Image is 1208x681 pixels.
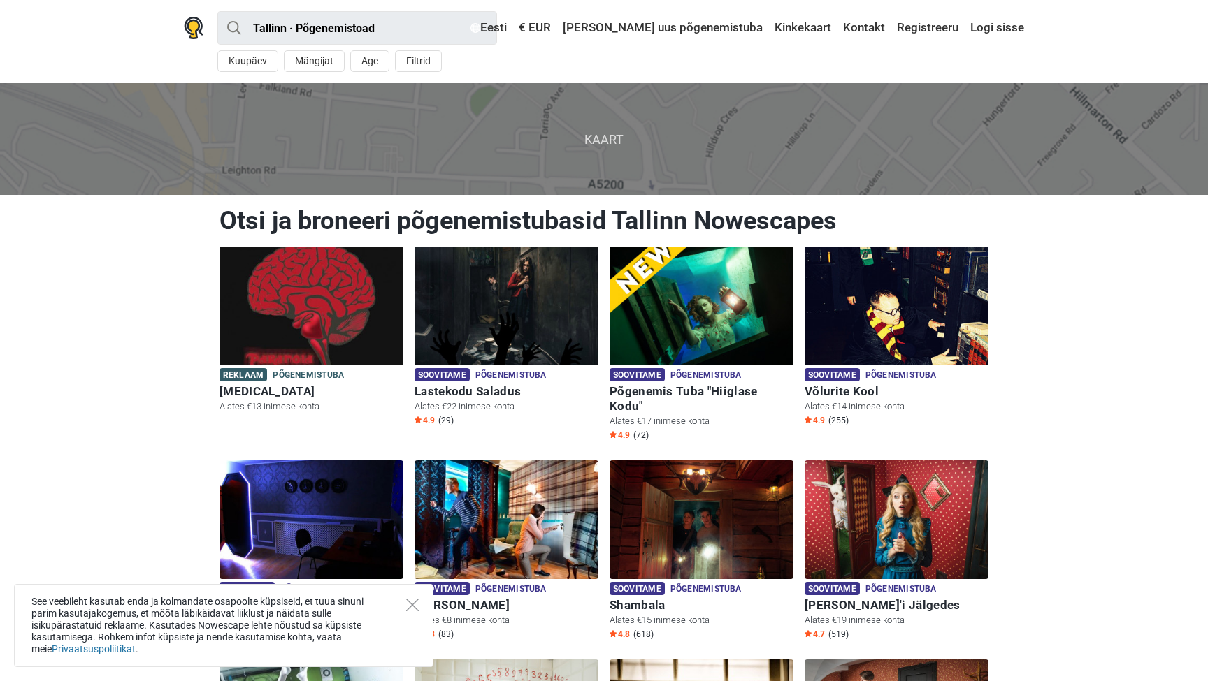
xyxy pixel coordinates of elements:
[865,582,937,597] span: Põgenemistuba
[967,15,1024,41] a: Logi sisse
[470,23,480,33] img: Eesti
[805,629,825,640] span: 4.7
[610,629,630,640] span: 4.8
[350,50,389,72] button: Age
[610,430,630,441] span: 4.9
[415,247,598,429] a: Lastekodu Saladus Soovitame Põgenemistuba Lastekodu Saladus Alates €22 inimese kohta Star4.9 (29)
[865,368,937,383] span: Põgenemistuba
[415,598,598,613] h6: [PERSON_NAME]
[415,460,598,643] a: Sherlock Holmes Soovitame Põgenemistuba [PERSON_NAME] Alates €8 inimese kohta Star4.8 (83)
[395,50,442,72] button: Filtrid
[284,50,345,72] button: Mängijat
[828,629,849,640] span: (519)
[610,460,793,643] a: Shambala Soovitame Põgenemistuba Shambala Alates €15 inimese kohta Star4.8 (618)
[828,415,849,426] span: (255)
[415,614,598,627] p: Alates €8 inimese kohta
[273,368,344,383] span: Põgenemistuba
[415,415,435,426] span: 4.9
[805,368,860,381] span: Soovitame
[805,614,988,627] p: Alates €19 inimese kohta
[415,460,598,579] img: Sherlock Holmes
[415,400,598,413] p: Alates €22 inimese kohta
[220,247,403,416] a: Paranoia Reklaam Põgenemistuba [MEDICAL_DATA] Alates €13 inimese kohta
[220,460,403,643] a: Põgenemine Pangast Soovitame Põgenemistuba Põgenemine Pangast Alates €14 inimese kohta Star4.8 (420)
[415,416,422,423] img: Star
[893,15,962,41] a: Registreeru
[220,460,403,579] img: Põgenemine Pangast
[52,643,136,654] a: Privaatsuspoliitikat
[415,384,598,399] h6: Lastekodu Saladus
[610,582,665,595] span: Soovitame
[184,17,203,39] img: Nowescape logo
[610,630,617,637] img: Star
[805,415,825,426] span: 4.9
[805,582,860,595] span: Soovitame
[406,599,419,611] button: Close
[610,431,617,438] img: Star
[771,15,835,41] a: Kinkekaart
[415,247,598,365] img: Lastekodu Saladus
[610,614,793,627] p: Alates €15 inimese kohta
[805,460,988,643] a: Alice'i Jälgedes Soovitame Põgenemistuba [PERSON_NAME]'i Jälgedes Alates €19 inimese kohta Star4....
[805,416,812,423] img: Star
[438,415,454,426] span: (29)
[805,384,988,399] h6: Võlurite Kool
[805,630,812,637] img: Star
[610,247,793,365] img: Põgenemis Tuba "Hiiglase Kodu"
[415,582,470,595] span: Soovitame
[840,15,889,41] a: Kontakt
[220,368,267,381] span: Reklaam
[610,368,665,381] span: Soovitame
[220,205,988,236] h1: Otsi ja broneeri põgenemistubasid Tallinn Nowescapes
[805,460,988,579] img: Alice'i Jälgedes
[670,582,742,597] span: Põgenemistuba
[610,247,793,444] a: Põgenemis Tuba "Hiiglase Kodu" Soovitame Põgenemistuba Põgenemis Tuba "Hiiglase Kodu" Alates €17 ...
[633,629,654,640] span: (618)
[220,247,403,365] img: Paranoia
[610,415,793,427] p: Alates €17 inimese kohta
[438,629,454,640] span: (83)
[475,582,547,597] span: Põgenemistuba
[633,430,649,441] span: (72)
[220,582,275,595] span: Soovitame
[217,11,497,45] input: proovi “Tallinn”
[670,368,742,383] span: Põgenemistuba
[467,15,510,41] a: Eesti
[610,598,793,613] h6: Shambala
[805,247,988,365] img: Võlurite Kool
[559,15,766,41] a: [PERSON_NAME] uus põgenemistuba
[220,400,403,413] p: Alates €13 inimese kohta
[515,15,554,41] a: € EUR
[805,598,988,613] h6: [PERSON_NAME]'i Jälgedes
[475,368,547,383] span: Põgenemistuba
[217,50,278,72] button: Kuupäev
[415,368,470,381] span: Soovitame
[610,460,793,579] img: Shambala
[220,384,403,399] h6: [MEDICAL_DATA]
[280,582,352,597] span: Põgenemistuba
[14,584,433,667] div: See veebileht kasutab enda ja kolmandate osapoolte küpsiseid, et tuua sinuni parim kasutajakogemu...
[805,247,988,429] a: Võlurite Kool Soovitame Põgenemistuba Võlurite Kool Alates €14 inimese kohta Star4.9 (255)
[805,400,988,413] p: Alates €14 inimese kohta
[610,384,793,413] h6: Põgenemis Tuba "Hiiglase Kodu"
